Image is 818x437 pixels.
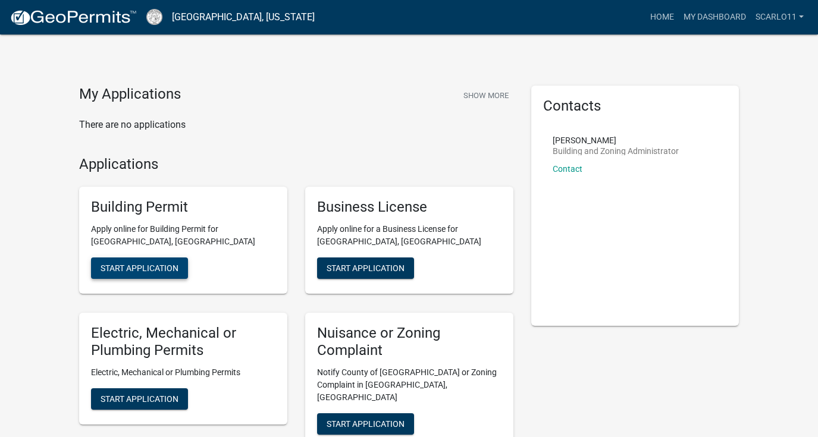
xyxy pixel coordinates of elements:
span: Start Application [327,419,405,428]
h4: My Applications [79,86,181,103]
p: Apply online for Building Permit for [GEOGRAPHIC_DATA], [GEOGRAPHIC_DATA] [91,223,275,248]
button: Start Application [91,388,188,410]
h5: Nuisance or Zoning Complaint [317,325,502,359]
button: Start Application [91,257,188,279]
a: Home [645,6,679,29]
p: Apply online for a Business License for [GEOGRAPHIC_DATA], [GEOGRAPHIC_DATA] [317,223,502,248]
h5: Electric, Mechanical or Plumbing Permits [91,325,275,359]
p: There are no applications [79,118,513,132]
a: My Dashboard [679,6,751,29]
h5: Building Permit [91,199,275,216]
a: [GEOGRAPHIC_DATA], [US_STATE] [172,7,315,27]
p: Notify County of [GEOGRAPHIC_DATA] or Zoning Complaint in [GEOGRAPHIC_DATA], [GEOGRAPHIC_DATA] [317,366,502,404]
a: scarlo11 [751,6,808,29]
a: Contact [553,164,582,174]
h4: Applications [79,156,513,173]
span: Start Application [101,263,178,273]
p: Electric, Mechanical or Plumbing Permits [91,366,275,379]
button: Start Application [317,413,414,435]
button: Start Application [317,257,414,279]
p: Building and Zoning Administrator [553,147,679,155]
img: Cook County, Georgia [146,9,162,25]
button: Show More [459,86,513,105]
h5: Contacts [543,98,728,115]
span: Start Application [101,394,178,403]
p: [PERSON_NAME] [553,136,679,144]
span: Start Application [327,263,405,273]
h5: Business License [317,199,502,216]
